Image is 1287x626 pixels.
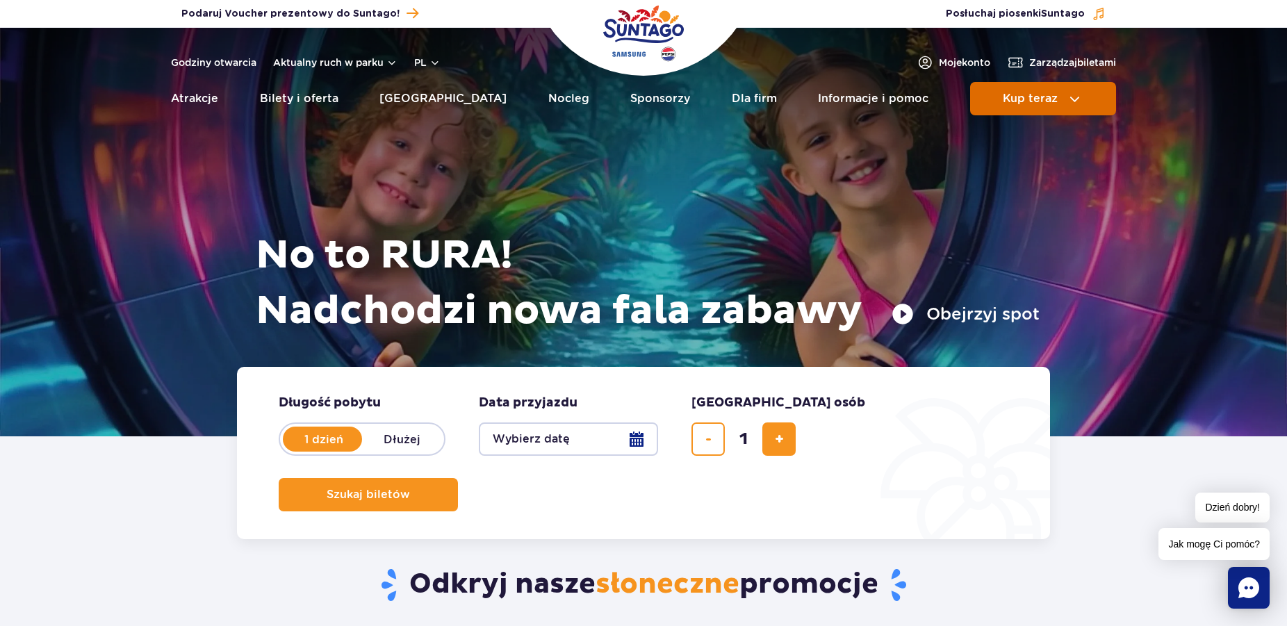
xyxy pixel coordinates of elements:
a: Mojekonto [917,54,990,71]
button: dodaj bilet [762,422,796,456]
a: Podaruj Voucher prezentowy do Suntago! [181,4,418,23]
span: Posłuchaj piosenki [946,7,1085,21]
h1: No to RURA! Nadchodzi nowa fala zabawy [256,228,1040,339]
a: Zarządzajbiletami [1007,54,1116,71]
span: Suntago [1041,9,1085,19]
a: Informacje i pomoc [818,82,928,115]
button: Wybierz datę [479,422,658,456]
button: Posłuchaj piosenkiSuntago [946,7,1106,21]
span: Kup teraz [1003,92,1058,105]
a: Nocleg [548,82,589,115]
button: Obejrzyj spot [892,303,1040,325]
div: Chat [1228,567,1270,609]
button: Kup teraz [970,82,1116,115]
span: Data przyjazdu [479,395,577,411]
label: 1 dzień [284,425,363,454]
span: Długość pobytu [279,395,381,411]
a: Sponsorzy [630,82,690,115]
a: Bilety i oferta [260,82,338,115]
button: pl [414,56,441,69]
span: Podaruj Voucher prezentowy do Suntago! [181,7,400,21]
a: Atrakcje [171,82,218,115]
span: słoneczne [596,567,739,602]
button: Aktualny ruch w parku [273,57,397,68]
button: usuń bilet [691,422,725,456]
a: Godziny otwarcia [171,56,256,69]
span: Moje konto [939,56,990,69]
span: Szukaj biletów [327,488,410,501]
h2: Odkryj nasze promocje [237,567,1051,603]
span: Jak mogę Ci pomóc? [1158,528,1270,560]
span: [GEOGRAPHIC_DATA] osób [691,395,865,411]
span: Zarządzaj biletami [1029,56,1116,69]
span: Dzień dobry! [1195,493,1270,522]
button: Szukaj biletów [279,478,458,511]
label: Dłużej [362,425,441,454]
a: Dla firm [732,82,777,115]
a: [GEOGRAPHIC_DATA] [379,82,507,115]
form: Planowanie wizyty w Park of Poland [237,367,1050,539]
input: liczba biletów [727,422,760,456]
